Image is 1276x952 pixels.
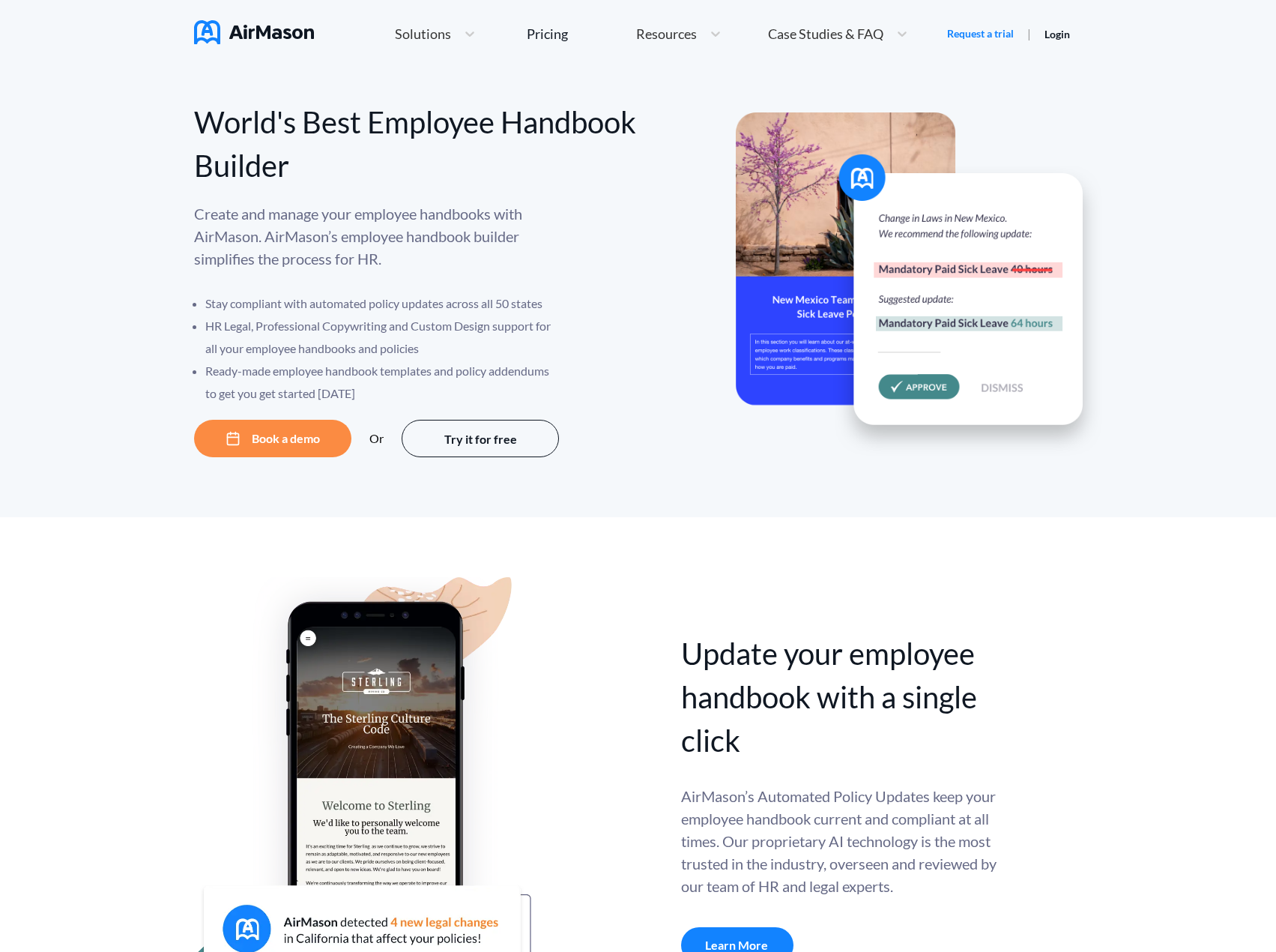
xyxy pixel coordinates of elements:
img: AirMason Logo [194,20,314,44]
button: Try it for free [402,420,559,457]
a: Login [1044,28,1070,40]
span: Solutions [395,27,451,40]
div: Or [369,432,384,445]
p: Create and manage your employee handbooks with AirMason. AirMason’s employee handbook builder sim... [194,202,561,270]
button: Book a demo [194,420,351,457]
div: Pricing [527,27,568,40]
li: HR Legal, Professional Copywriting and Custom Design support for all your employee handbooks and ... [205,315,561,360]
li: Stay compliant with automated policy updates across all 50 states [205,292,561,315]
img: hero-banner [736,112,1103,457]
div: World's Best Employee Handbook Builder [194,100,638,187]
span: Case Studies & FAQ [768,27,883,40]
div: AirMason’s Automated Policy Updates keep your employee handbook current and compliant at all time... [681,785,1000,897]
a: Request a trial [947,26,1014,41]
span: | [1027,26,1031,40]
li: Ready-made employee handbook templates and policy addendums to get you get started [DATE] [205,360,561,405]
span: Resources [636,27,697,40]
a: Pricing [527,20,568,47]
div: Update your employee handbook with a single click [681,632,1000,762]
